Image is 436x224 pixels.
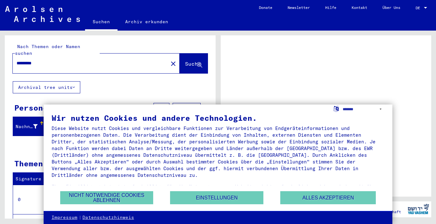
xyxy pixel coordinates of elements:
div: Diese Website nutzt Cookies und vergleichbare Funktionen zur Verarbeitung von Endgeräteinformatio... [52,125,384,178]
mat-header-cell: Nachname [13,118,44,135]
img: yv_logo.png [406,201,430,217]
a: Suchen [85,14,118,31]
span: Suche [185,61,201,67]
div: Nachname [16,123,38,130]
div: Personen [14,102,53,113]
div: Signature [16,174,58,184]
div: Signature [16,176,52,182]
button: Archival tree units [13,81,80,93]
button: Einstellungen [170,191,263,204]
mat-icon: close [169,60,177,68]
mat-label: Nach Themen oder Namen suchen [15,44,80,56]
img: Arolsen_neg.svg [5,6,80,22]
div: Nachname [16,121,46,132]
a: Impressum [52,214,77,221]
button: Nicht notwendige Cookies ablehnen [60,191,154,204]
button: Filter [173,103,201,115]
div: Wir nutzen Cookies und andere Technologien. [52,114,384,122]
button: Clear [167,57,180,70]
td: 0 [13,185,57,214]
a: Datenschutzhinweis [82,214,134,221]
select: Sprache auswählen [343,105,384,114]
button: Alles akzeptieren [280,191,376,204]
span: DE [416,6,423,10]
div: Themen [14,158,43,169]
a: Archiv erkunden [118,14,176,29]
label: Sprache auswählen [333,105,340,112]
button: Suche [180,54,208,73]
